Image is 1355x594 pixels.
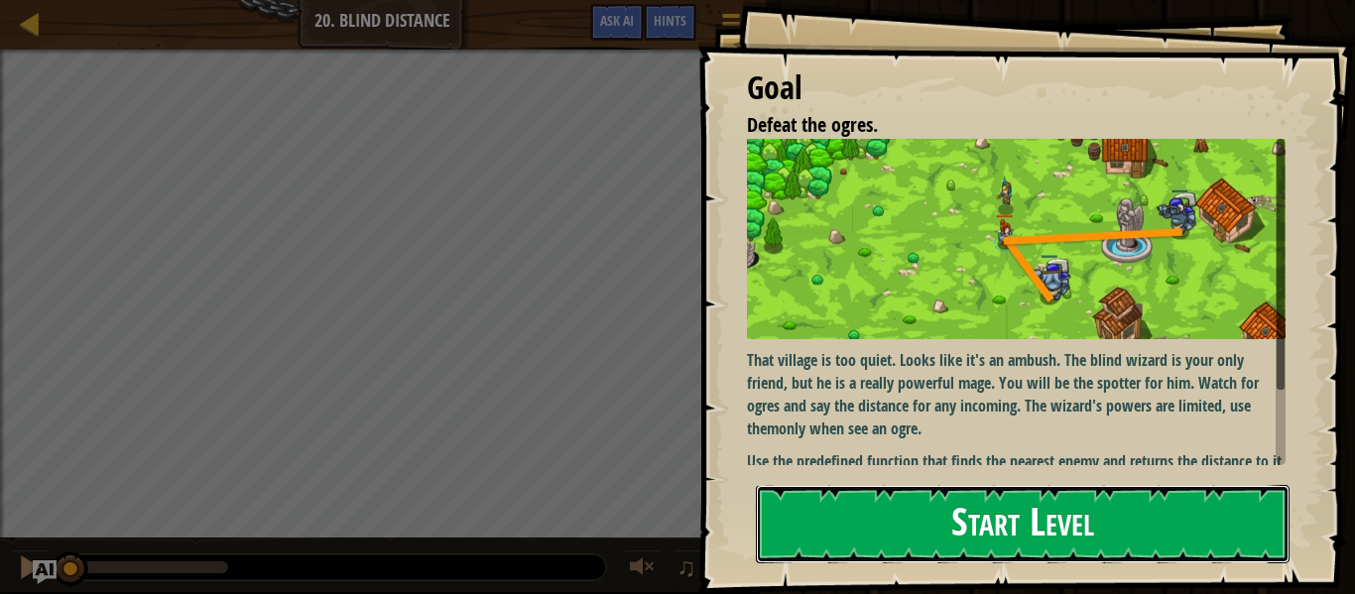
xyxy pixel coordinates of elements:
button: Ask AI [590,4,644,41]
div: Goal [747,65,1286,111]
img: Blind distance [747,139,1286,339]
span: Hints [654,11,686,30]
span: Defeat the ogres. [747,111,878,138]
span: ♫ [677,552,696,582]
p: Use the predefined function that finds the nearest enemy and returns the distance to it (or 0 if ... [747,450,1286,496]
button: Start Level [756,485,1290,563]
li: Defeat the ogres. [722,111,1281,140]
strong: only when see an ogre [779,417,918,439]
span: Ask AI [600,11,634,30]
p: That village is too quiet. Looks like it's an ambush. The blind wizard is your only friend, but h... [747,349,1286,439]
button: ♫ [673,549,706,590]
button: Adjust volume [623,549,663,590]
button: Ctrl + P: Pause [10,549,50,590]
button: Ask AI [33,560,57,584]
